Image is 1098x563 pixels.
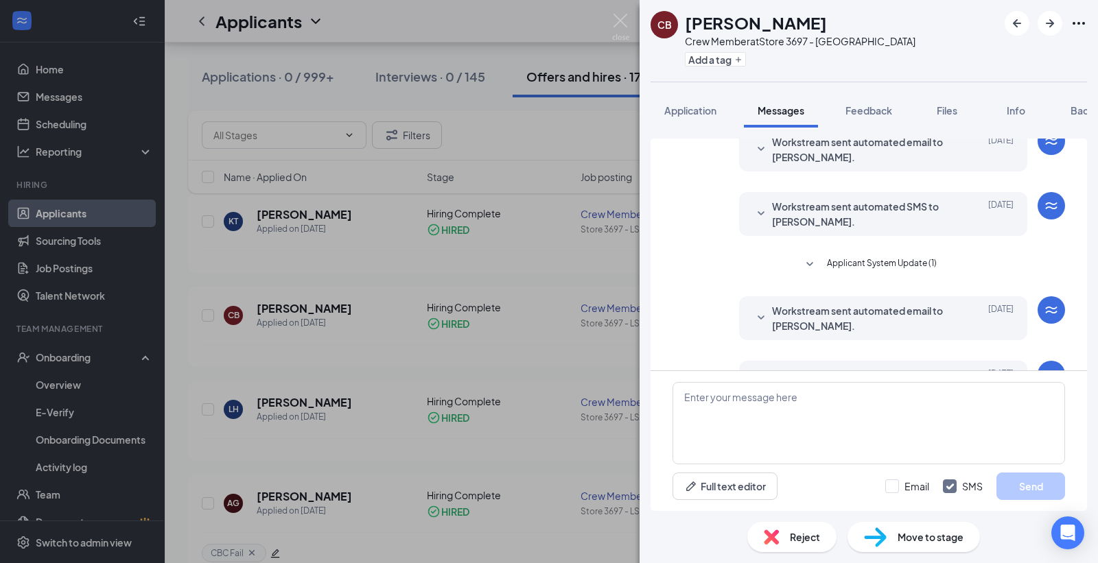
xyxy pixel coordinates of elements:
span: Messages [758,104,804,117]
span: Files [937,104,957,117]
div: CB [657,18,672,32]
button: SmallChevronDownApplicant System Update (1) [802,256,937,273]
svg: WorkstreamLogo [1043,302,1060,318]
span: Workstream sent automated email to [PERSON_NAME]. [772,303,952,333]
svg: Ellipses [1071,15,1087,32]
span: Move to stage [898,529,963,544]
svg: WorkstreamLogo [1043,133,1060,149]
h1: [PERSON_NAME] [685,11,827,34]
svg: SmallChevronDown [753,310,769,326]
span: Info [1007,104,1025,117]
span: [DATE] [988,303,1014,333]
button: ArrowRight [1038,11,1062,36]
span: Reject [790,529,820,544]
div: Open Intercom Messenger [1051,516,1084,549]
button: PlusAdd a tag [685,52,746,67]
div: Crew Member at Store 3697 - [GEOGRAPHIC_DATA] [685,34,915,48]
span: Workstream sent automated SMS to [PERSON_NAME]. [772,368,952,398]
svg: SmallChevronDown [802,256,818,273]
span: Application [664,104,716,117]
svg: WorkstreamLogo [1043,366,1060,383]
button: ArrowLeftNew [1005,11,1029,36]
svg: Pen [684,479,698,493]
button: Full text editorPen [673,472,778,500]
span: Workstream sent automated email to [PERSON_NAME]. [772,134,952,165]
svg: SmallChevronDown [753,141,769,158]
svg: ArrowRight [1042,15,1058,32]
span: [DATE] [988,134,1014,165]
svg: Plus [734,56,743,64]
span: [DATE] [988,199,1014,229]
svg: SmallChevronDown [753,206,769,222]
svg: WorkstreamLogo [1043,197,1060,214]
svg: ArrowLeftNew [1009,15,1025,32]
span: [DATE] [988,368,1014,398]
button: Send [996,472,1065,500]
span: Applicant System Update (1) [827,256,937,273]
span: Workstream sent automated SMS to [PERSON_NAME]. [772,199,952,229]
span: Feedback [845,104,892,117]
